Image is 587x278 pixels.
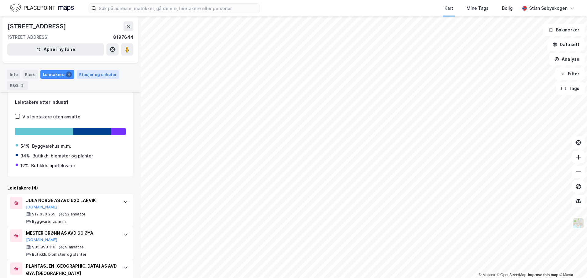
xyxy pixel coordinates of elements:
[7,34,49,41] div: [STREET_ADDRESS]
[15,99,126,106] div: Leietakere etter industri
[549,53,585,65] button: Analyse
[32,152,93,160] div: Butikkh. blomster og planter
[528,273,558,277] a: Improve this map
[96,4,260,13] input: Søk på adresse, matrikkel, gårdeiere, leietakere eller personer
[26,205,57,210] button: [DOMAIN_NAME]
[20,143,30,150] div: 54%
[65,212,86,217] div: 22 ansatte
[32,252,87,257] div: Butikkh. blomster og planter
[7,81,28,90] div: ESG
[40,70,74,79] div: Leietakere
[497,273,526,277] a: OpenStreetMap
[26,197,117,204] div: JULA NORGE AS AVD 620 LARVIK
[20,152,30,160] div: 34%
[26,262,117,277] div: PLANTASJEN [GEOGRAPHIC_DATA] AS AVD ØYA [GEOGRAPHIC_DATA]
[23,70,38,79] div: Eiere
[556,249,587,278] div: Kontrollprogram for chat
[7,184,133,192] div: Leietakere (4)
[556,82,585,95] button: Tags
[19,82,25,88] div: 3
[113,34,133,41] div: 8197644
[547,38,585,51] button: Datasett
[66,71,72,78] div: 4
[26,229,117,237] div: MESTER GRØNN AS AVD 66 ØYA
[22,113,80,121] div: Vis leietakere uten ansatte
[445,5,453,12] div: Kart
[543,24,585,36] button: Bokmerker
[555,68,585,80] button: Filter
[32,212,55,217] div: 912 330 265
[467,5,489,12] div: Mine Tags
[20,162,29,169] div: 12%
[573,217,584,229] img: Z
[31,162,75,169] div: Butikkh. apotekvarer
[479,273,496,277] a: Mapbox
[529,5,567,12] div: Stian Søbyskogen
[32,245,55,250] div: 985 998 116
[26,237,57,242] button: [DOMAIN_NAME]
[502,5,513,12] div: Bolig
[32,143,71,150] div: Byggvarehus m.m.
[7,70,20,79] div: Info
[32,219,67,224] div: Byggvarehus m.m.
[65,245,84,250] div: 9 ansatte
[10,3,74,13] img: logo.f888ab2527a4732fd821a326f86c7f29.svg
[79,72,117,77] div: Etasjer og enheter
[7,43,104,56] button: Åpne i ny fane
[7,21,67,31] div: [STREET_ADDRESS]
[556,249,587,278] iframe: Chat Widget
